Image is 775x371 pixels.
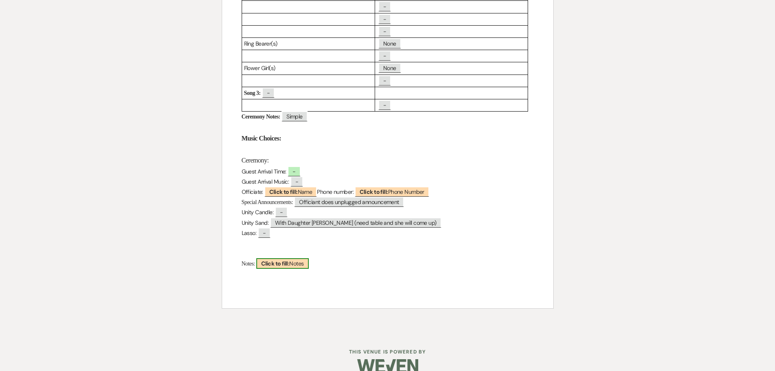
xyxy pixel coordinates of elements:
[355,187,429,197] span: Phone Number
[244,90,261,96] strong: Song 3:
[378,38,401,48] span: None
[378,26,391,36] span: -
[288,166,300,176] span: -
[261,260,289,267] b: Click to fill:
[269,188,297,195] b: Click to fill:
[294,197,404,207] span: Officiant does unplugged announcement
[258,228,271,238] span: -
[242,114,280,120] strong: Ceremony Notes:
[270,217,441,228] span: With Daughter [PERSON_NAME] (need table and she will come up)
[275,207,288,217] span: -
[282,111,308,121] span: Simple
[242,207,534,217] p: Unity Candle:
[262,88,275,98] span: -
[244,63,373,73] p: Flower Girl(s)
[242,261,255,267] span: Notes:
[242,156,269,164] span: Ceremony:
[360,188,388,195] b: Click to fill:
[256,258,308,269] span: Notes
[378,1,391,11] span: -
[290,176,303,187] span: -
[242,199,293,205] span: Special Announcements:
[242,187,534,197] p: Officiate: Phone number:
[242,167,534,177] p: Guest Arrival Time:
[242,177,534,187] p: Guest Arrival Music:
[244,39,373,49] p: Ring Bearer(s)
[378,75,391,86] span: -
[242,228,534,238] p: Lasso:
[264,187,317,197] span: Name
[378,63,401,73] span: None
[378,14,391,24] span: -
[378,100,391,110] span: -
[242,134,282,142] strong: Music Choices:
[242,218,534,228] p: Unity Sand:
[378,50,391,61] span: -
